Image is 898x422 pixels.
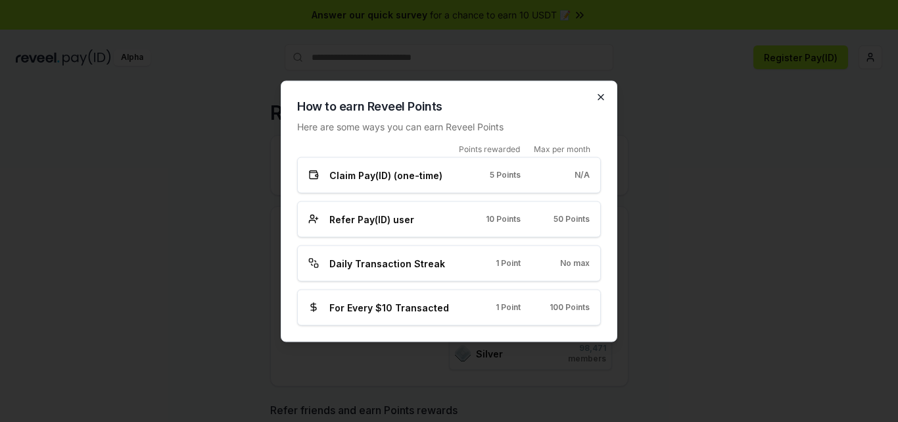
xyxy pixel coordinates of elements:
span: 100 Points [550,302,590,313]
span: 5 Points [490,170,521,180]
span: 1 Point [496,258,521,269]
span: 50 Points [554,214,590,224]
span: No max [560,258,590,269]
span: 1 Point [496,302,521,313]
span: For Every $10 Transacted [329,300,449,314]
span: Points rewarded [459,144,520,154]
span: 10 Points [486,214,521,224]
span: Claim Pay(ID) (one-time) [329,168,442,182]
p: Here are some ways you can earn Reveel Points [297,119,601,133]
span: Refer Pay(ID) user [329,212,414,226]
span: Daily Transaction Streak [329,256,445,270]
span: N/A [575,170,590,180]
span: Max per month [534,144,590,154]
h2: How to earn Reveel Points [297,97,601,115]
